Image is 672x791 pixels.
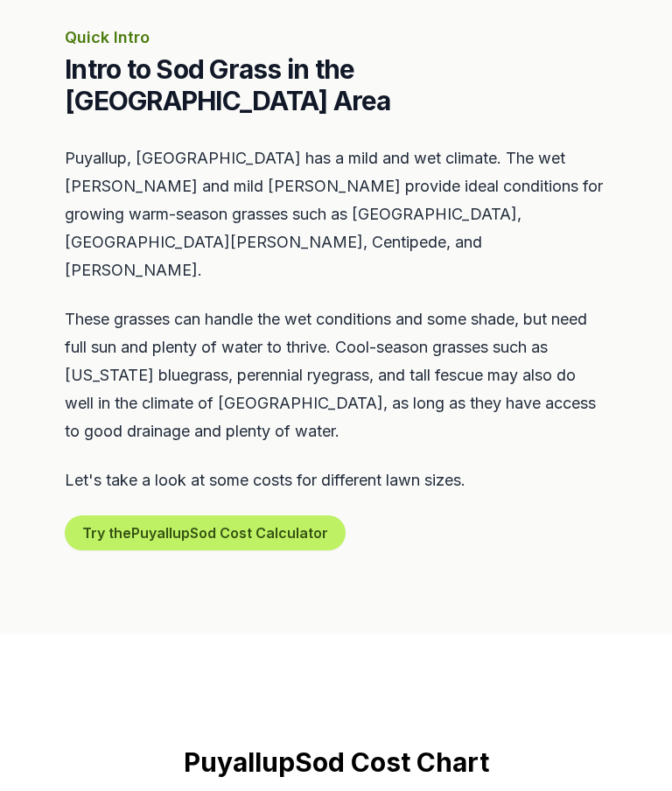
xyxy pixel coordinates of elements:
[65,515,346,550] button: Try thePuyallupSod Cost Calculator
[65,305,607,445] p: These grasses can handle the wet conditions and some shade, but need full sun and plenty of water...
[65,53,607,116] h2: Intro to Sod Grass in the [GEOGRAPHIC_DATA] Area
[65,25,607,50] p: Quick Intro
[65,466,607,494] p: Let's take a look at some costs for different lawn sizes.
[21,746,651,778] h2: Puyallup Sod Cost Chart
[65,144,607,284] p: Puyallup, [GEOGRAPHIC_DATA] has a mild and wet climate. The wet [PERSON_NAME] and mild [PERSON_NA...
